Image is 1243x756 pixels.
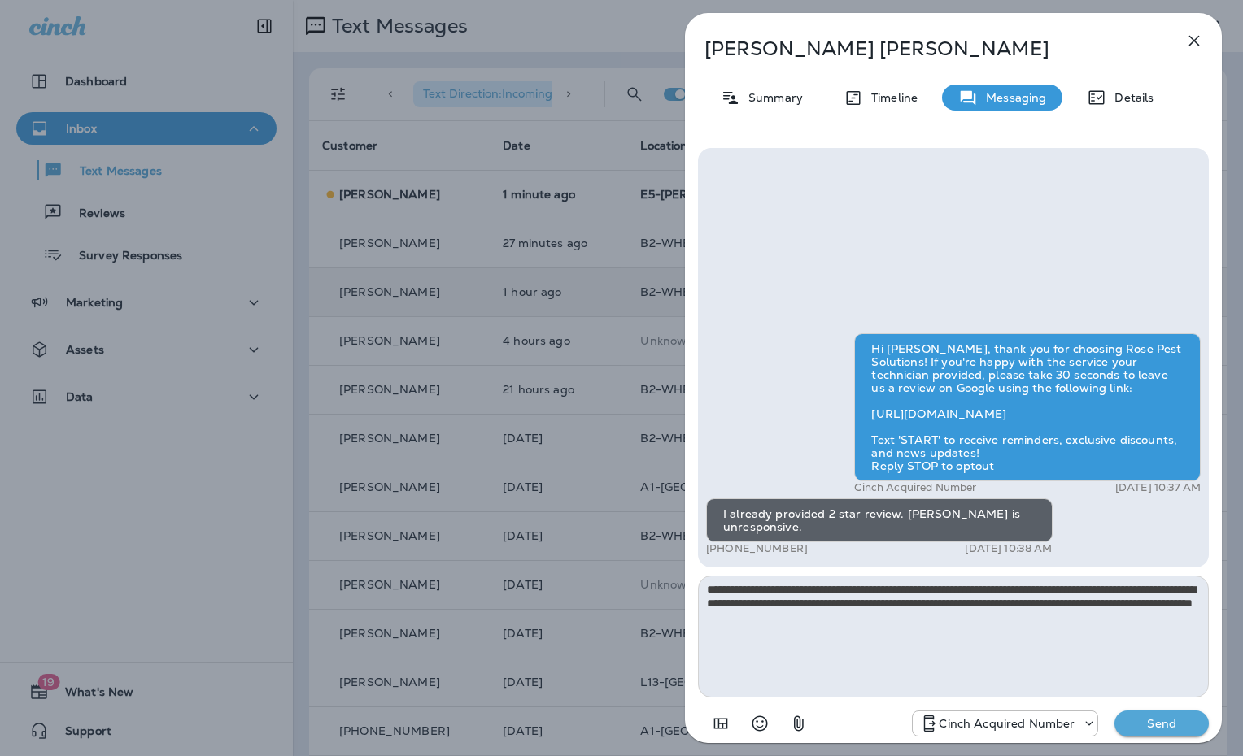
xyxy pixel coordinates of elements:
p: [DATE] 10:38 AM [965,542,1052,555]
p: Details [1106,91,1154,104]
p: Messaging [978,91,1046,104]
p: [PERSON_NAME] [PERSON_NAME] [704,37,1149,60]
div: Hi [PERSON_NAME], thank you for choosing Rose Pest Solutions! If you're happy with the service yo... [854,333,1201,481]
p: Timeline [863,91,918,104]
div: I already provided 2 star review. [PERSON_NAME] is unresponsive. [706,498,1053,542]
div: +1 (224) 344-8646 [913,714,1097,733]
button: Send [1114,710,1209,736]
p: Cinch Acquired Number [939,717,1075,730]
p: [DATE] 10:37 AM [1115,481,1201,494]
p: Send [1127,716,1196,731]
button: Select an emoji [744,707,776,740]
p: Summary [740,91,803,104]
p: [PHONE_NUMBER] [706,542,808,555]
p: Cinch Acquired Number [854,481,976,494]
button: Add in a premade template [704,707,737,740]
